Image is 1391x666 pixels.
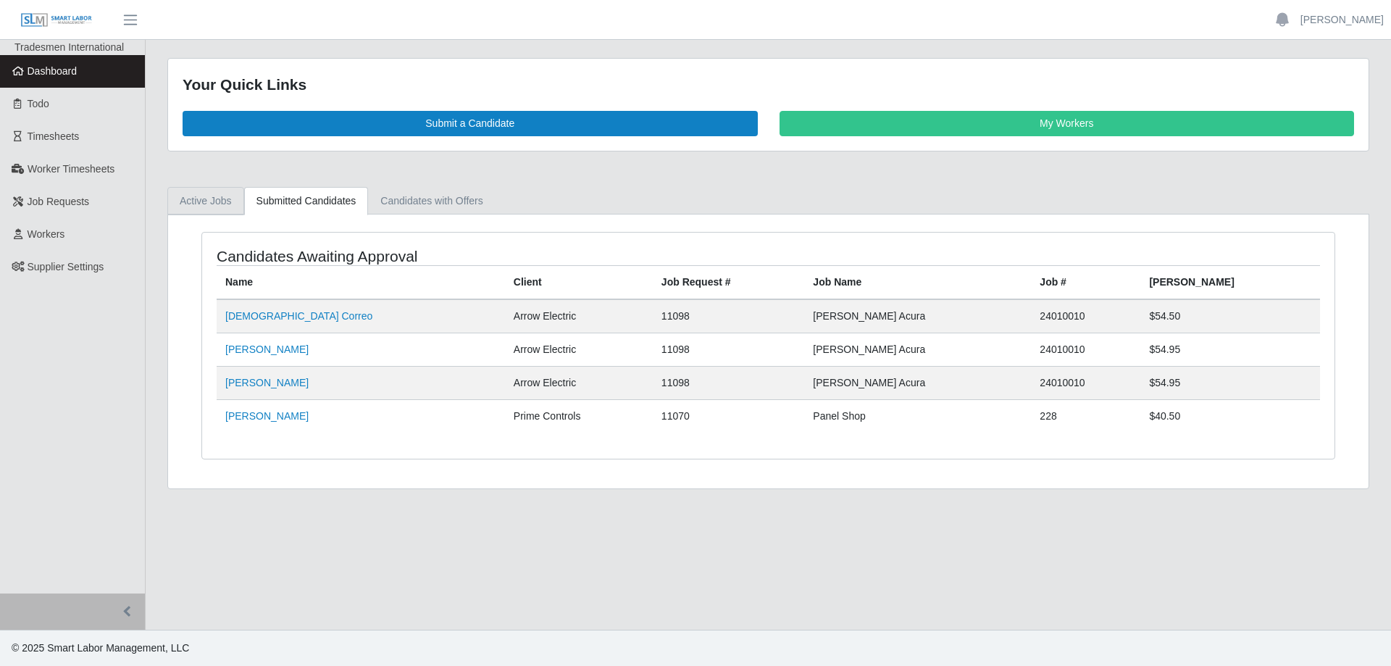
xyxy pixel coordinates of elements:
[225,410,309,422] a: [PERSON_NAME]
[225,344,309,355] a: [PERSON_NAME]
[1140,265,1320,299] th: [PERSON_NAME]
[28,261,104,272] span: Supplier Settings
[14,41,124,53] span: Tradesmen International
[183,73,1354,96] div: Your Quick Links
[653,366,805,399] td: 11098
[1031,399,1140,433] td: 228
[368,187,495,215] a: Candidates with Offers
[780,111,1355,136] a: My Workers
[1140,366,1320,399] td: $54.95
[244,187,369,215] a: Submitted Candidates
[505,399,653,433] td: Prime Controls
[12,642,189,654] span: © 2025 Smart Labor Management, LLC
[183,111,758,136] a: Submit a Candidate
[505,299,653,333] td: Arrow Electric
[804,333,1031,366] td: [PERSON_NAME] Acura
[1300,12,1384,28] a: [PERSON_NAME]
[804,265,1031,299] th: Job Name
[28,163,114,175] span: Worker Timesheets
[1140,299,1320,333] td: $54.50
[653,265,805,299] th: Job Request #
[653,333,805,366] td: 11098
[1031,366,1140,399] td: 24010010
[653,299,805,333] td: 11098
[28,196,90,207] span: Job Requests
[804,399,1031,433] td: Panel Shop
[1140,399,1320,433] td: $40.50
[804,366,1031,399] td: [PERSON_NAME] Acura
[225,310,372,322] a: [DEMOGRAPHIC_DATA] Correo
[1140,333,1320,366] td: $54.95
[225,377,309,388] a: [PERSON_NAME]
[28,98,49,109] span: Todo
[28,65,78,77] span: Dashboard
[804,299,1031,333] td: [PERSON_NAME] Acura
[217,265,505,299] th: Name
[505,265,653,299] th: Client
[217,247,664,265] h4: Candidates Awaiting Approval
[28,130,80,142] span: Timesheets
[1031,265,1140,299] th: Job #
[1031,333,1140,366] td: 24010010
[505,366,653,399] td: Arrow Electric
[167,187,244,215] a: Active Jobs
[653,399,805,433] td: 11070
[20,12,93,28] img: SLM Logo
[28,228,65,240] span: Workers
[505,333,653,366] td: Arrow Electric
[1031,299,1140,333] td: 24010010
